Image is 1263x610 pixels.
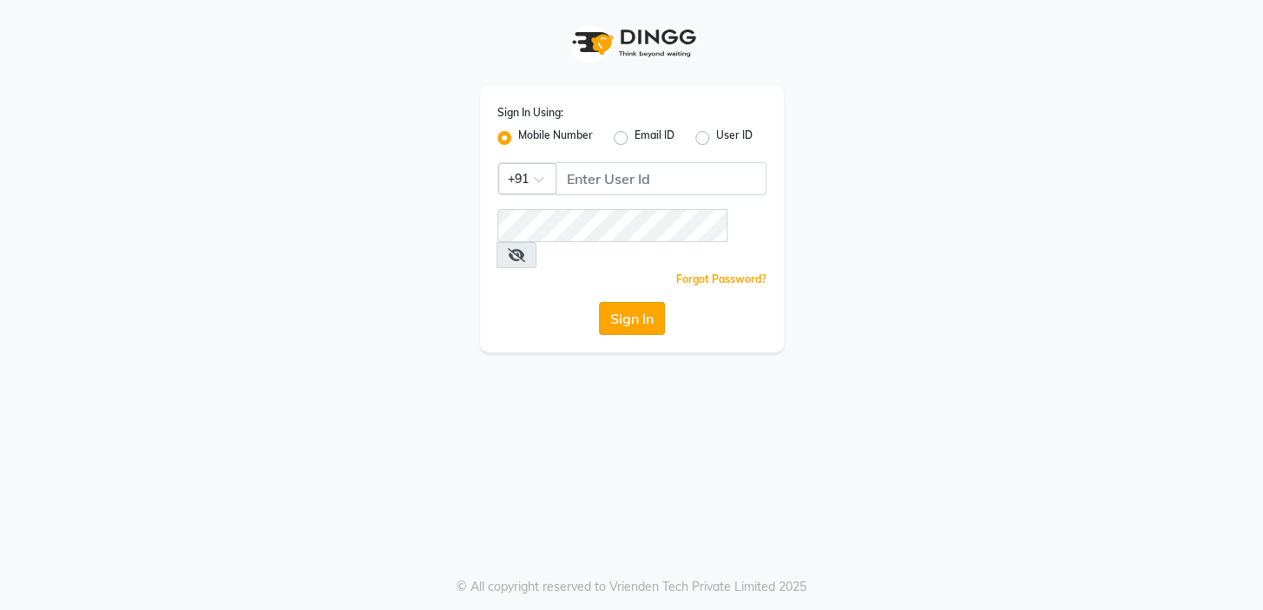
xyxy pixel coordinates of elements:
img: logo1.svg [562,17,701,69]
label: User ID [716,128,753,148]
a: Forgot Password? [676,272,766,285]
input: Username [497,209,727,242]
button: Sign In [599,302,665,335]
label: Email ID [635,128,674,148]
label: Sign In Using: [497,105,563,121]
label: Mobile Number [518,128,593,148]
input: Username [556,162,766,195]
